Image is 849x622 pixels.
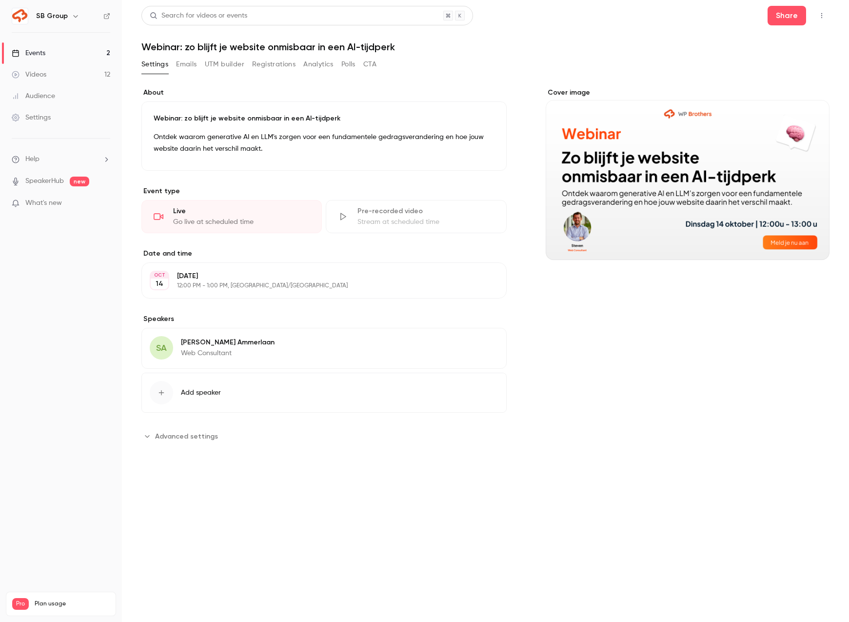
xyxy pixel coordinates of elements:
[141,314,507,324] label: Speakers
[181,338,275,347] p: [PERSON_NAME] Ammerlaan
[176,57,197,72] button: Emails
[141,428,507,444] section: Advanced settings
[546,88,829,260] section: Cover image
[141,57,168,72] button: Settings
[155,431,218,441] span: Advanced settings
[546,88,829,98] label: Cover image
[25,198,62,208] span: What's new
[177,282,455,290] p: 12:00 PM - 1:00 PM, [GEOGRAPHIC_DATA]/[GEOGRAPHIC_DATA]
[205,57,244,72] button: UTM builder
[173,206,310,216] div: Live
[12,154,110,164] li: help-dropdown-opener
[25,176,64,186] a: SpeakerHub
[151,272,168,279] div: OCT
[141,200,322,233] div: LiveGo live at scheduled time
[141,41,829,53] h1: Webinar: zo blijft je website onmisbaar in een AI-tijdperk
[357,217,494,227] div: Stream at scheduled time
[326,200,506,233] div: Pre-recorded videoStream at scheduled time
[156,341,167,355] span: SA
[357,206,494,216] div: Pre-recorded video
[12,91,55,101] div: Audience
[36,11,68,21] h6: SB Group
[70,177,89,186] span: new
[141,428,224,444] button: Advanced settings
[154,114,494,123] p: Webinar: zo blijft je website onmisbaar in een AI-tijdperk
[341,57,355,72] button: Polls
[12,8,28,24] img: SB Group
[25,154,39,164] span: Help
[12,598,29,610] span: Pro
[173,217,310,227] div: Go live at scheduled time
[141,373,507,413] button: Add speaker
[363,57,376,72] button: CTA
[181,388,221,398] span: Add speaker
[252,57,296,72] button: Registrations
[156,279,163,289] p: 14
[154,131,494,155] p: Ontdek waarom generative AI en LLM's zorgen voor een fundamentele gedragsverandering en hoe jouw ...
[150,11,247,21] div: Search for videos or events
[12,48,45,58] div: Events
[303,57,334,72] button: Analytics
[141,328,507,369] div: SA[PERSON_NAME] AmmerlaanWeb Consultant
[12,113,51,122] div: Settings
[99,199,110,208] iframe: Noticeable Trigger
[12,70,46,80] div: Videos
[141,88,507,98] label: About
[141,186,507,196] p: Event type
[35,600,110,608] span: Plan usage
[141,249,507,259] label: Date and time
[768,6,806,25] button: Share
[177,271,455,281] p: [DATE]
[181,348,275,358] p: Web Consultant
